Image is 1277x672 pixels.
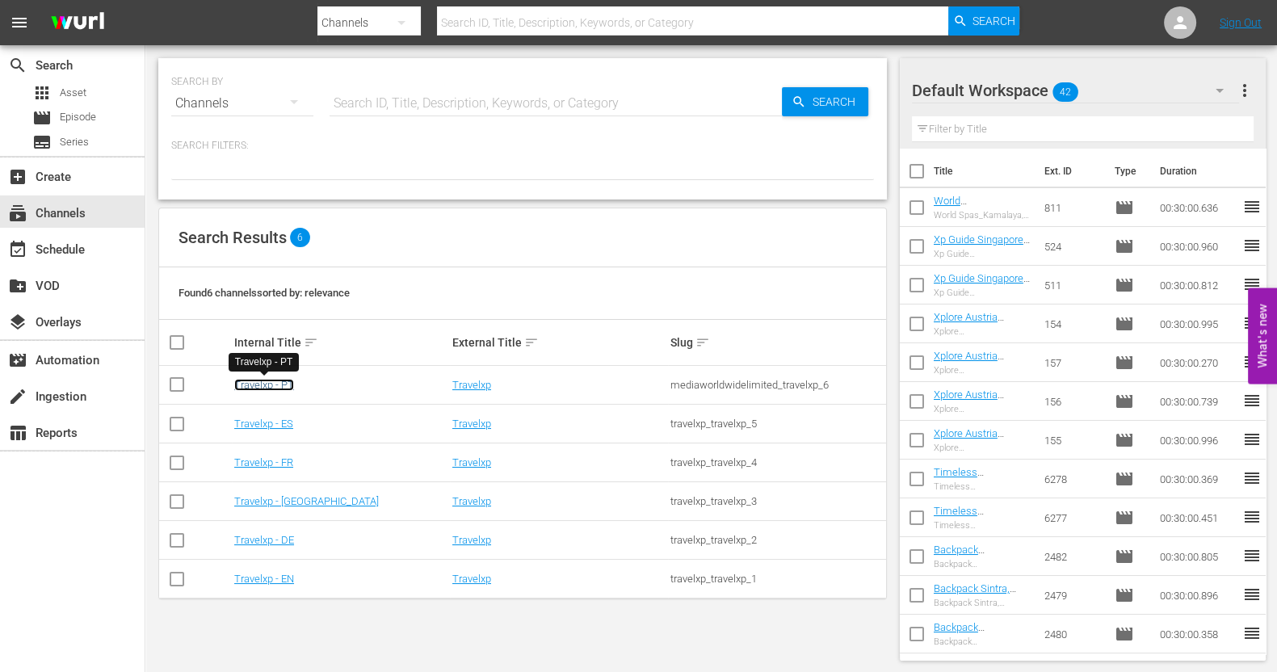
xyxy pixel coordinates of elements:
[8,240,27,259] span: Schedule
[1038,382,1109,421] td: 156
[1038,266,1109,304] td: 511
[10,13,29,32] span: menu
[8,313,27,332] span: Overlays
[1153,227,1241,266] td: 00:30:00.960
[452,333,666,352] div: External Title
[32,132,52,152] span: Series
[1149,149,1246,194] th: Duration
[179,228,287,247] span: Search Results
[32,108,52,128] span: Episode
[934,350,1004,374] a: Xplore Austria Innsbruck (PT)
[1241,391,1261,410] span: reorder
[1241,507,1261,527] span: reorder
[670,534,884,546] div: travelxp_travelxp_2
[948,6,1019,36] button: Search
[1052,75,1078,109] span: 42
[1153,498,1241,537] td: 00:30:00.451
[1241,624,1261,643] span: reorder
[934,311,1004,335] a: Xplore Austria Vienna 1 (PT)
[1038,498,1109,537] td: 6277
[934,195,1029,243] a: World Spas_Kamalaya, [GEOGRAPHIC_DATA] (PT)
[1038,227,1109,266] td: 524
[234,573,294,585] a: Travelxp - EN
[1038,421,1109,460] td: 155
[1038,188,1109,227] td: 811
[934,272,1030,296] a: Xp Guide Singapore 1 (PT)
[1115,275,1134,295] span: Episode
[452,495,491,507] a: Travelxp
[1115,237,1134,256] span: Episode
[1115,547,1134,566] span: Episode
[1115,198,1134,217] span: Episode
[670,379,884,391] div: mediaworldwidelimited_travelxp_6
[1153,304,1241,343] td: 00:30:00.995
[290,228,310,247] span: 6
[1038,576,1109,615] td: 2479
[912,68,1240,113] div: Default Workspace
[234,333,447,352] div: Internal Title
[1115,430,1134,450] span: Episode
[1153,188,1241,227] td: 00:30:00.636
[782,87,868,116] button: Search
[1241,313,1261,333] span: reorder
[934,443,1031,453] div: Xplore [GEOGRAPHIC_DATA] [GEOGRAPHIC_DATA] 2
[1038,615,1109,653] td: 2480
[1038,304,1109,343] td: 154
[1241,275,1261,294] span: reorder
[1153,343,1241,382] td: 00:30:00.270
[452,379,491,391] a: Travelxp
[1241,430,1261,449] span: reorder
[934,636,1031,647] div: Backpack [GEOGRAPHIC_DATA], [GEOGRAPHIC_DATA]
[234,379,294,391] a: Travelxp - PT
[1115,586,1134,605] span: Episode
[60,85,86,101] span: Asset
[1153,382,1241,421] td: 00:30:00.739
[1241,197,1261,216] span: reorder
[1234,81,1254,100] span: more_vert
[8,351,27,370] span: Automation
[972,6,1015,36] span: Search
[8,423,27,443] span: Reports
[670,333,884,352] div: Slug
[934,427,1004,451] a: Xplore Austria Vienna 2 (PT)
[1153,537,1241,576] td: 00:30:00.805
[1153,421,1241,460] td: 00:30:00.996
[934,481,1031,492] div: Timeless [GEOGRAPHIC_DATA] [GEOGRAPHIC_DATA], [GEOGRAPHIC_DATA]
[1115,353,1134,372] span: Episode
[1234,71,1254,110] button: more_vert
[1038,343,1109,382] td: 157
[1241,585,1261,604] span: reorder
[234,534,294,546] a: Travelxp - DE
[1115,469,1134,489] span: Episode
[1241,468,1261,488] span: reorder
[670,495,884,507] div: travelxp_travelxp_3
[1035,149,1106,194] th: Ext. ID
[171,81,313,126] div: Channels
[670,418,884,430] div: travelxp_travelxp_5
[1153,460,1241,498] td: 00:30:00.369
[8,204,27,223] span: Channels
[1248,288,1277,384] button: Open Feedback Widget
[934,210,1031,220] div: World Spas_Kamalaya, [GEOGRAPHIC_DATA]
[934,544,1029,604] a: Backpack [GEOGRAPHIC_DATA], [GEOGRAPHIC_DATA] (PT)
[39,4,116,42] img: ans4CAIJ8jUAAAAAAAAAAAAAAAAAAAAAAAAgQb4GAAAAAAAAAAAAAAAAAAAAAAAAJMjXAAAAAAAAAAAAAAAAAAAAAAAAgAT5G...
[934,288,1031,298] div: Xp Guide [GEOGRAPHIC_DATA] 1
[8,387,27,406] span: Ingestion
[934,559,1031,569] div: Backpack [GEOGRAPHIC_DATA], [GEOGRAPHIC_DATA]
[695,335,710,350] span: sort
[8,276,27,296] span: VOD
[452,456,491,468] a: Travelxp
[60,109,96,125] span: Episode
[1153,615,1241,653] td: 00:30:00.358
[1220,16,1262,29] a: Sign Out
[452,534,491,546] a: Travelxp
[1038,537,1109,576] td: 2482
[171,139,874,153] p: Search Filters:
[60,134,89,150] span: Series
[670,456,884,468] div: travelxp_travelxp_4
[1115,508,1134,527] span: Episode
[934,233,1030,258] a: Xp Guide Singapore 2 (PT)
[934,249,1031,259] div: Xp Guide [GEOGRAPHIC_DATA] 2
[934,466,1029,551] a: Timeless [GEOGRAPHIC_DATA] [GEOGRAPHIC_DATA], [GEOGRAPHIC_DATA] (PT)
[8,56,27,75] span: Search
